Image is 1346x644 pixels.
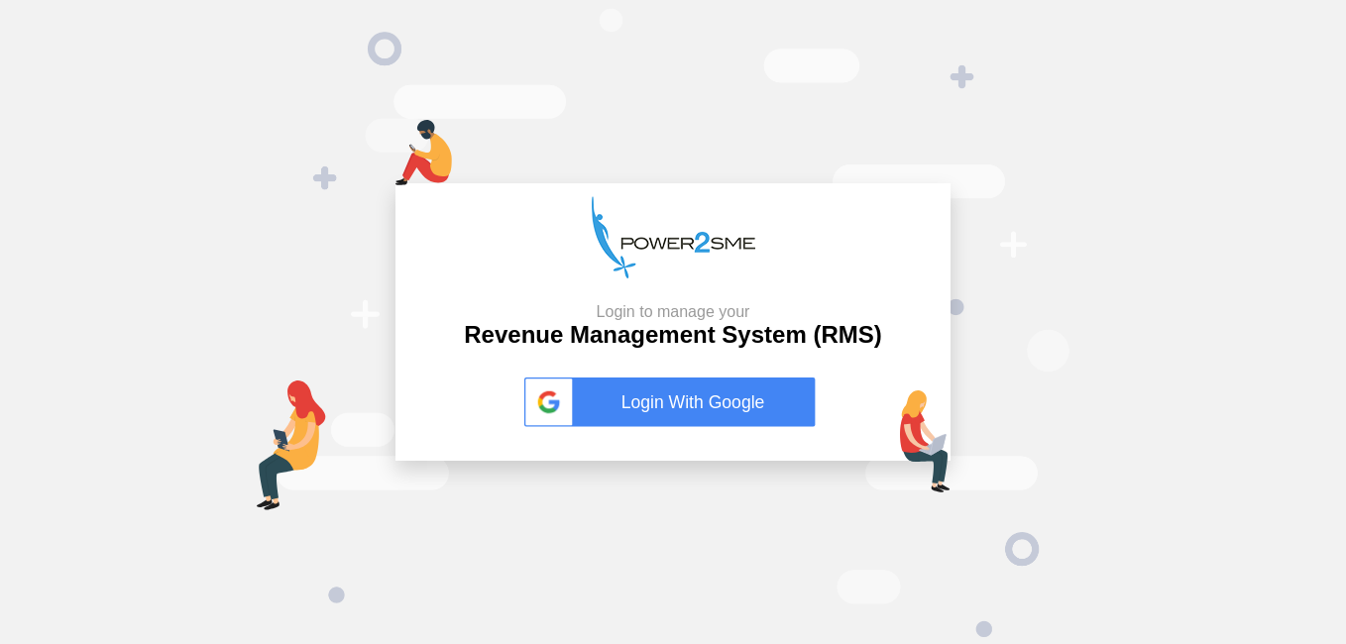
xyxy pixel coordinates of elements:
[464,302,881,321] small: Login to manage your
[257,380,326,510] img: tab-login.png
[524,377,822,427] a: Login With Google
[518,357,828,448] button: Login With Google
[464,302,881,350] h2: Revenue Management System (RMS)
[592,196,755,278] img: p2s_logo.png
[395,120,452,185] img: mob-login.png
[900,390,951,492] img: lap-login.png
